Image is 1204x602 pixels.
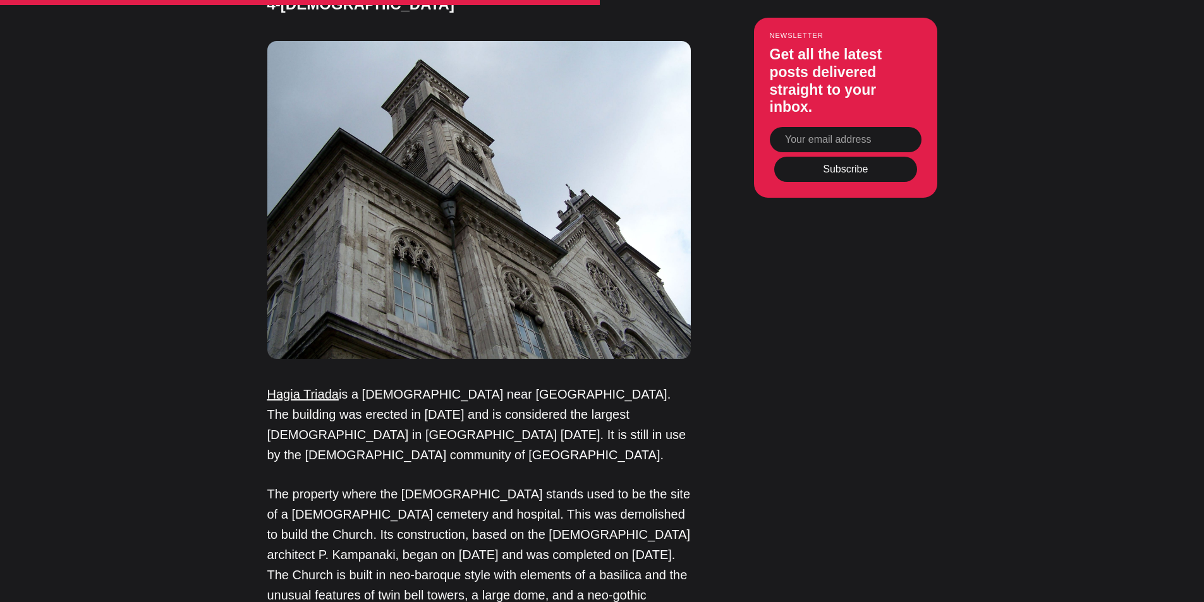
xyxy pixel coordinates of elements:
button: Subscribe [774,157,917,183]
h3: Get all the latest posts delivered straight to your inbox. [770,47,921,116]
p: is a [DEMOGRAPHIC_DATA] near [GEOGRAPHIC_DATA]. The building was erected in [DATE] and is conside... [267,384,691,465]
a: Hagia Triada [267,387,339,401]
img: Hagia Triada Church (photo by Darwinek).jpg [267,41,691,359]
small: Newsletter [770,32,921,40]
input: Your email address [770,127,921,152]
